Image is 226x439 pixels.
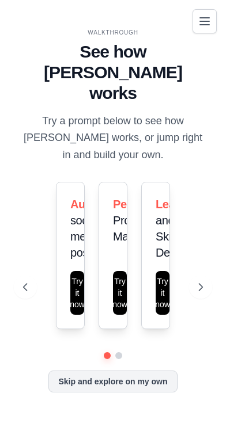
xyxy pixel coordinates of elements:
button: Try it now [156,271,169,315]
span: Automate [70,198,122,211]
span: Learning [156,198,202,211]
span: and Skill Development [156,214,221,259]
span: social media posting [70,214,106,259]
div: WALKTHROUGH [23,28,203,37]
p: Try a prompt below to see how [PERSON_NAME] works, or jump right in and build your own. [23,113,203,163]
h1: See how [PERSON_NAME] works [23,41,203,104]
span: Personal [113,198,160,211]
button: Try it now [70,271,84,315]
button: Try it now [113,271,127,315]
button: Toggle navigation [193,9,217,33]
button: Skip and explore on my own [48,371,177,392]
span: Project Manager [113,214,157,243]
